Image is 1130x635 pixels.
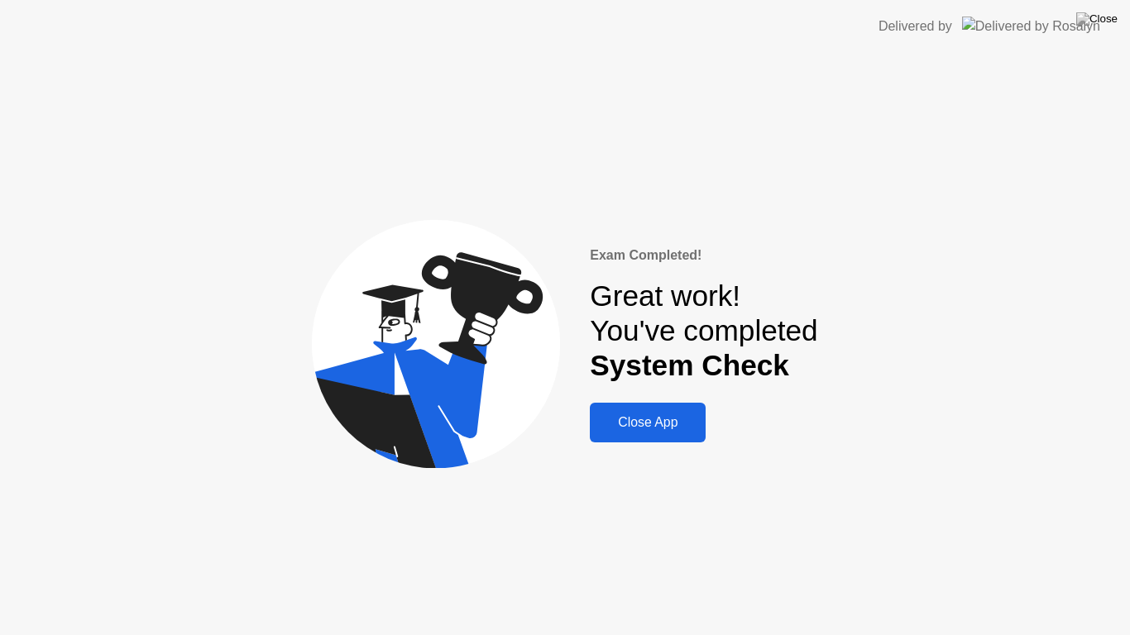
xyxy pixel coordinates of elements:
div: Close App [595,415,701,430]
div: Delivered by [879,17,952,36]
b: System Check [590,349,789,381]
img: Delivered by Rosalyn [962,17,1100,36]
button: Close App [590,403,706,442]
img: Close [1076,12,1118,26]
div: Great work! You've completed [590,279,817,384]
div: Exam Completed! [590,246,817,265]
